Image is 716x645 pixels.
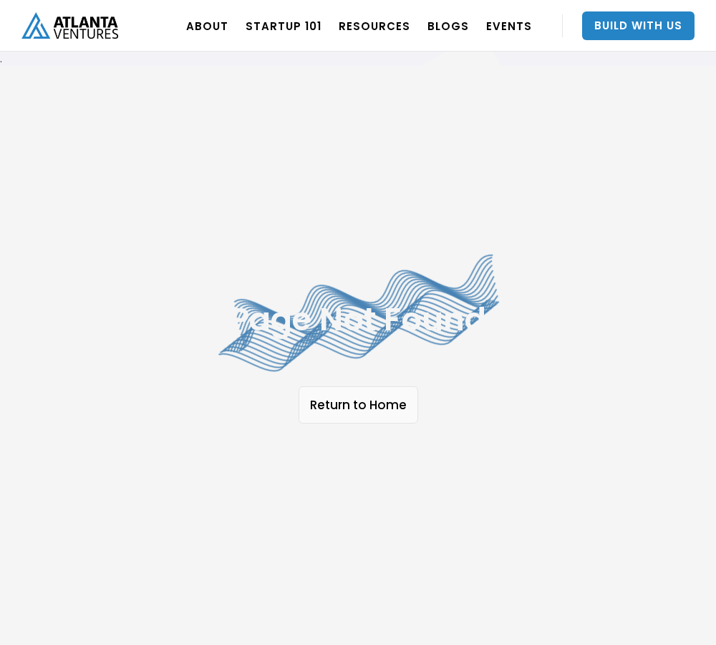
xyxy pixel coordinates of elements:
a: BLOGS [427,6,469,46]
a: Build With Us [582,11,695,40]
a: ABOUT [186,6,228,46]
a: Return to Home [299,386,418,424]
a: Startup 101 [246,6,321,46]
h1: Page Not Found [107,302,609,338]
a: RESOURCES [339,6,410,46]
a: EVENTS [486,6,532,46]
